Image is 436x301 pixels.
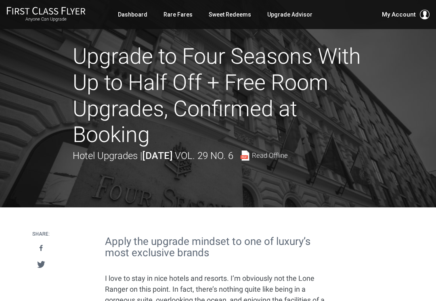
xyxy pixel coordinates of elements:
h2: Apply the upgrade mindset to one of luxury’s most exclusive brands [105,236,331,259]
a: Share [33,241,49,256]
button: My Account [382,10,430,19]
img: First Class Flyer [6,6,86,15]
div: Hotel Upgrades | [73,148,288,163]
a: Rare Fares [163,7,193,22]
h1: Upgrade to Four Seasons With Up to Half Off + Free Room Upgrades, Confirmed at Booking [73,44,363,148]
h4: Share: [32,232,50,237]
a: Upgrade Advisor [267,7,312,22]
span: My Account [382,10,416,19]
span: Read Offline [252,152,288,159]
img: pdf-file.svg [240,150,250,161]
a: Sweet Redeems [209,7,251,22]
span: Vol. 29 No. 6 [175,150,233,161]
a: First Class FlyerAnyone Can Upgrade [6,6,86,23]
small: Anyone Can Upgrade [6,17,86,22]
a: Read Offline [240,150,288,161]
strong: [DATE] [142,150,172,161]
a: Dashboard [118,7,147,22]
a: Tweet [33,257,49,272]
